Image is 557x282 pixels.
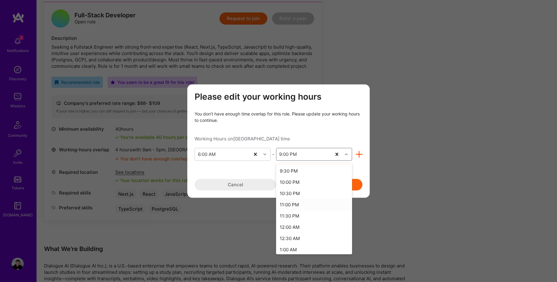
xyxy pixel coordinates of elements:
[195,110,362,123] div: You don’t have enough time overlap for this role. Please update your working hours to continue.
[187,84,370,198] div: modal
[276,210,352,221] div: 11:30 PM
[195,135,362,142] div: Working Hours on [GEOGRAPHIC_DATA] time
[195,179,276,190] button: Cancel
[345,153,348,156] i: icon Chevron
[271,151,276,157] div: -
[195,92,362,102] h3: Please edit your working hours
[276,244,352,255] div: 1:00 AM
[276,232,352,244] div: 12:30 AM
[276,165,352,176] div: 9:30 PM
[279,151,297,157] div: 9:00 PM
[276,176,352,187] div: 10:00 PM
[263,153,266,156] i: icon Chevron
[276,187,352,199] div: 10:30 PM
[276,199,352,210] div: 11:00 PM
[198,151,216,157] div: 6:00 AM
[276,221,352,232] div: 12:00 AM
